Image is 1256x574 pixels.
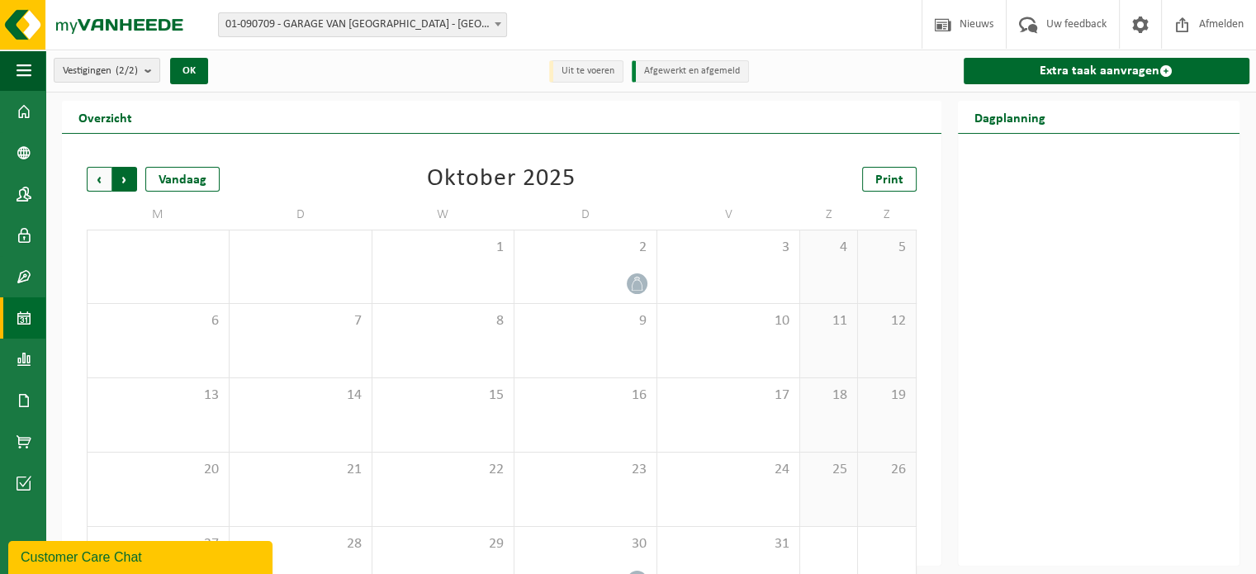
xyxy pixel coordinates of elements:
span: Vorige [87,167,111,192]
div: Oktober 2025 [427,167,576,192]
span: 16 [523,387,648,405]
span: 1 [381,239,506,257]
span: 5 [866,239,907,257]
span: 31 [666,535,791,553]
li: Afgewerkt en afgemeld [632,60,749,83]
span: Volgende [112,167,137,192]
a: Print [862,167,917,192]
span: 19 [866,387,907,405]
count: (2/2) [116,65,138,76]
span: 10 [666,312,791,330]
span: 24 [666,461,791,479]
button: OK [170,58,208,84]
span: 3 [666,239,791,257]
span: 30 [523,535,648,553]
span: 7 [238,312,363,330]
span: 8 [381,312,506,330]
h2: Dagplanning [958,101,1062,133]
span: 26 [866,461,907,479]
td: Z [800,200,858,230]
span: 28 [238,535,363,553]
iframe: chat widget [8,538,276,574]
span: 9 [523,312,648,330]
span: 11 [808,312,849,330]
span: 25 [808,461,849,479]
span: Vestigingen [63,59,138,83]
td: V [657,200,800,230]
span: 21 [238,461,363,479]
span: 01-090709 - GARAGE VAN PUYENBROECK - ZAFFELARE [219,13,506,36]
span: 23 [523,461,648,479]
span: 29 [381,535,506,553]
span: 13 [96,387,220,405]
span: 22 [381,461,506,479]
span: 01-090709 - GARAGE VAN PUYENBROECK - ZAFFELARE [218,12,507,37]
span: 18 [808,387,849,405]
div: Vandaag [145,167,220,192]
span: 14 [238,387,363,405]
span: 17 [666,387,791,405]
td: D [230,200,372,230]
span: 15 [381,387,506,405]
span: 6 [96,312,220,330]
span: 4 [808,239,849,257]
span: 27 [96,535,220,553]
span: Print [875,173,903,187]
h2: Overzicht [62,101,149,133]
td: D [514,200,657,230]
li: Uit te voeren [549,60,623,83]
td: W [372,200,515,230]
td: Z [858,200,916,230]
span: 12 [866,312,907,330]
button: Vestigingen(2/2) [54,58,160,83]
span: 20 [96,461,220,479]
td: M [87,200,230,230]
a: Extra taak aanvragen [964,58,1250,84]
span: 2 [523,239,648,257]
